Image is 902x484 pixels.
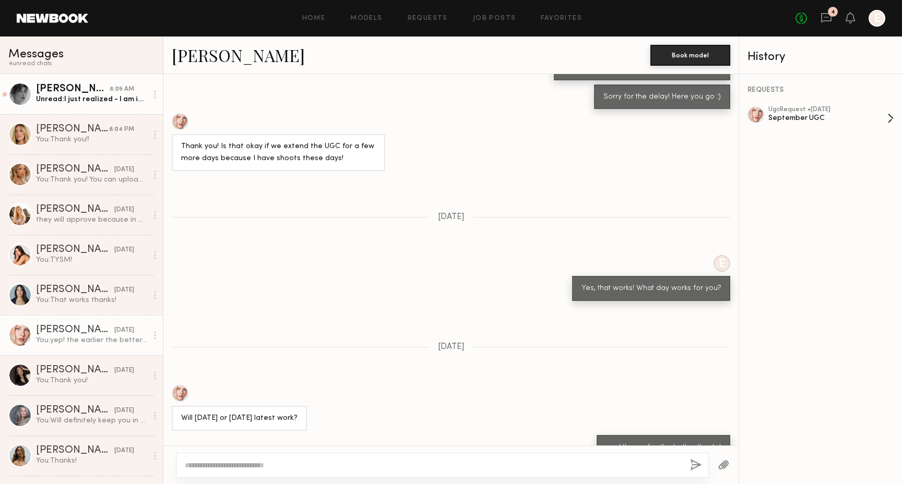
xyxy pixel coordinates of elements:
[541,15,582,22] a: Favorites
[36,84,110,94] div: [PERSON_NAME]
[36,164,114,175] div: [PERSON_NAME]
[302,15,326,22] a: Home
[36,204,114,215] div: [PERSON_NAME]
[36,285,114,295] div: [PERSON_NAME]
[768,113,887,123] div: September UGC
[36,416,147,426] div: You: Will definitely keep you in mind :)
[36,215,147,225] div: they will approve because in perpetuity is not typical for UGC. we are chatting now.
[36,365,114,376] div: [PERSON_NAME]
[110,84,134,94] div: 8:09 AM
[747,87,894,94] div: REQUESTS
[114,446,134,456] div: [DATE]
[36,255,147,265] div: You: TYSM!
[768,106,887,113] div: ugc Request • [DATE]
[114,205,134,215] div: [DATE]
[36,456,147,466] div: You: Thanks!
[36,335,147,345] div: You: yep! the earlier the better, thanks!
[114,245,134,255] div: [DATE]
[172,44,305,66] a: [PERSON_NAME]
[114,285,134,295] div: [DATE]
[8,49,64,60] span: Messages
[36,376,147,385] div: You: Thank you!
[36,445,114,456] div: [PERSON_NAME]
[114,406,134,416] div: [DATE]
[606,442,721,454] div: yep! the earlier the better, thanks!
[350,15,382,22] a: Models
[768,106,894,130] a: ugcRequest •[DATE]September UGC
[650,50,730,59] a: Book model
[869,10,885,27] a: E
[36,245,114,255] div: [PERSON_NAME]
[650,45,730,66] button: Book model
[114,165,134,175] div: [DATE]
[408,15,448,22] a: Requests
[36,94,147,104] div: Unread: I just realized - I am in [US_STATE] so a different bathroom than I was in at home. I won...
[581,283,721,295] div: Yes, that works! What day works for you?
[603,91,721,103] div: Sorry for the delay! Here you go :)
[114,325,134,335] div: [DATE]
[36,295,147,305] div: You: That works thanks!
[438,343,465,352] span: [DATE]
[36,124,109,135] div: [PERSON_NAME]
[36,405,114,416] div: [PERSON_NAME]
[36,175,147,185] div: You: Thank you! You can upload content here: [URL][DOMAIN_NAME]
[181,413,298,425] div: Will [DATE] or [DATE] latest work?
[36,135,147,144] div: You: Thank you!!
[109,125,134,135] div: 8:04 PM
[831,9,835,15] div: 4
[181,141,376,165] div: Thank you! Is that okay if we extend the UGC for a few more days because I have shoots these days!
[36,325,114,335] div: [PERSON_NAME]
[473,15,516,22] a: Job Posts
[114,366,134,376] div: [DATE]
[438,213,465,222] span: [DATE]
[821,12,832,25] a: 4
[747,51,894,63] div: History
